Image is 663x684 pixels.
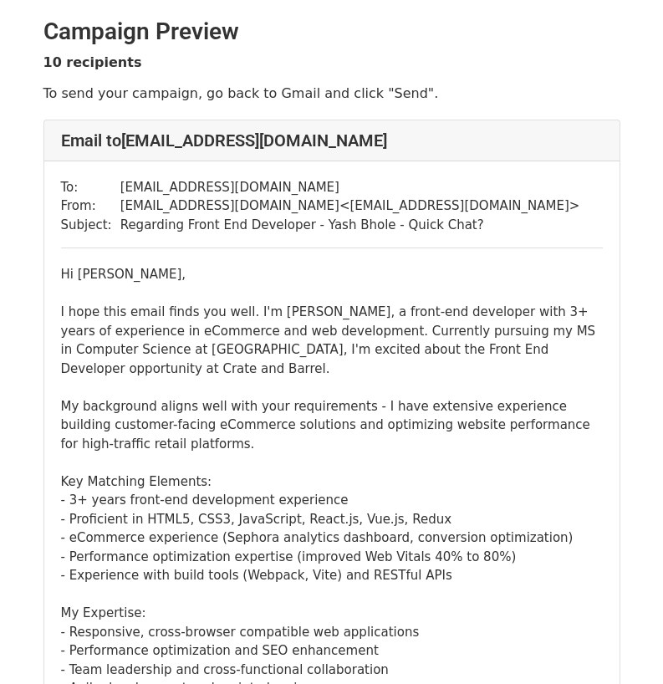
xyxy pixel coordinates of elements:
[120,178,580,197] td: [EMAIL_ADDRESS][DOMAIN_NAME]
[120,197,580,216] td: [EMAIL_ADDRESS][DOMAIN_NAME] < [EMAIL_ADDRESS][DOMAIN_NAME] >
[61,178,120,197] td: To:
[120,216,580,235] td: Regarding Front End Developer - Yash Bhole - Quick Chat?
[61,197,120,216] td: From:
[43,18,620,46] h2: Campaign Preview
[43,84,620,102] p: To send your campaign, go back to Gmail and click "Send".
[61,130,603,151] h4: Email to [EMAIL_ADDRESS][DOMAIN_NAME]
[43,54,142,70] strong: 10 recipients
[61,216,120,235] td: Subject:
